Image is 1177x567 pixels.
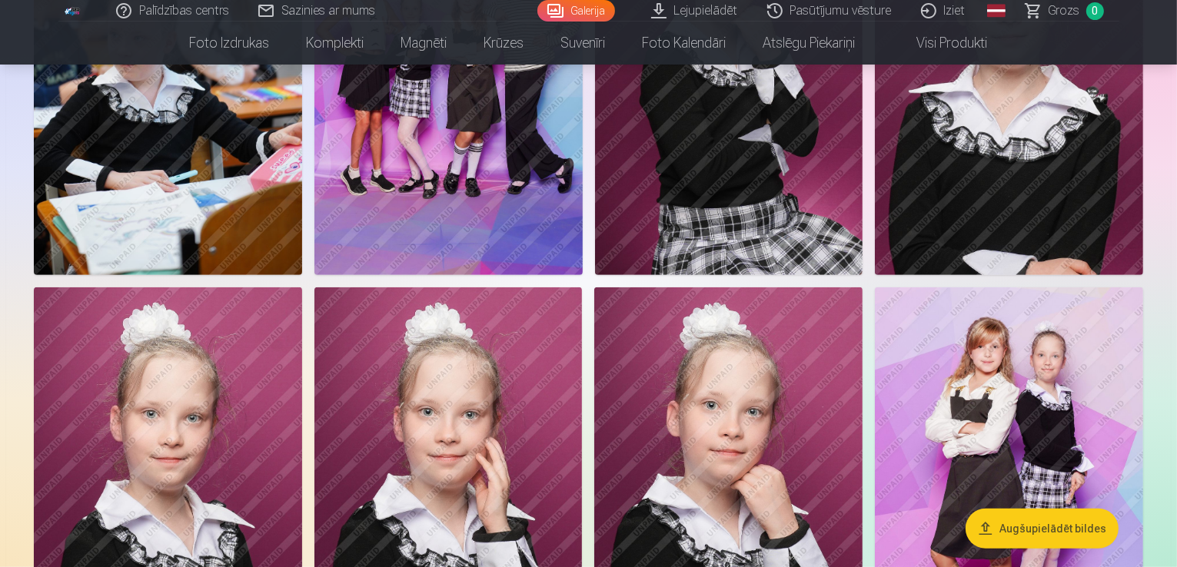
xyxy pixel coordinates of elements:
[383,22,466,65] a: Magnēti
[65,6,81,15] img: /fa1
[624,22,745,65] a: Foto kalendāri
[874,22,1006,65] a: Visi produkti
[1049,2,1080,20] span: Grozs
[543,22,624,65] a: Suvenīri
[966,509,1119,549] button: Augšupielādēt bildes
[466,22,543,65] a: Krūzes
[1086,2,1104,20] span: 0
[288,22,383,65] a: Komplekti
[745,22,874,65] a: Atslēgu piekariņi
[171,22,288,65] a: Foto izdrukas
